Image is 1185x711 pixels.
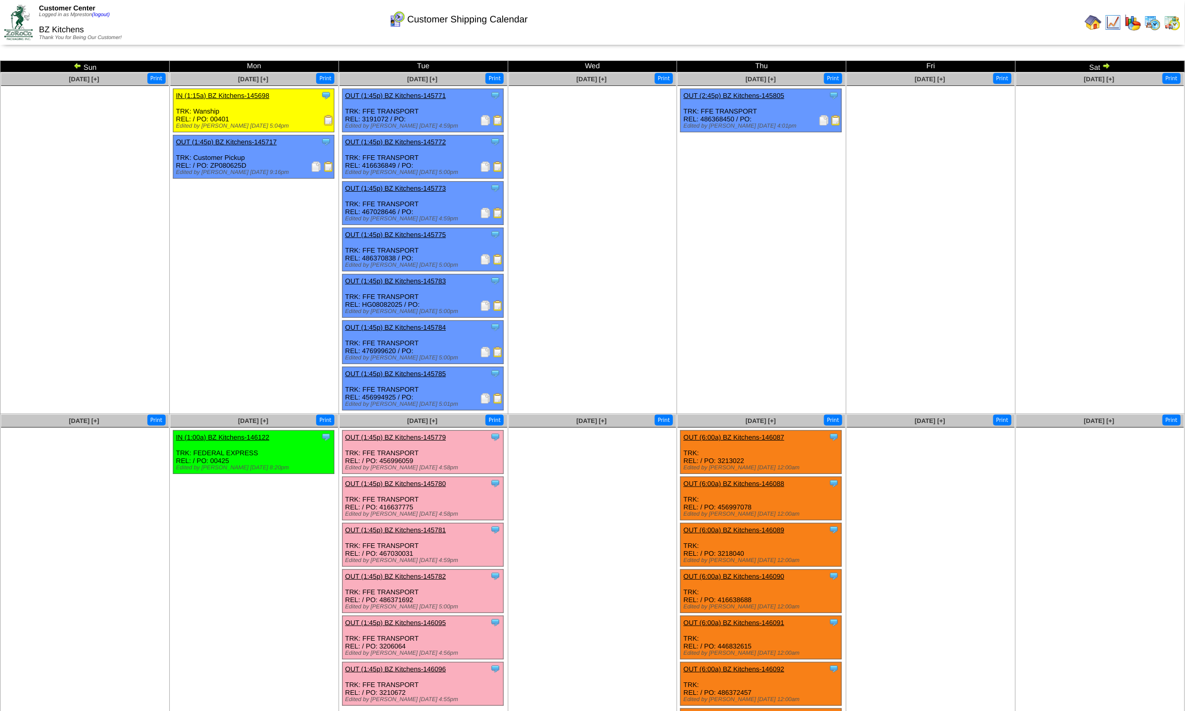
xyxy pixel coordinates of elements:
[824,73,842,84] button: Print
[829,478,839,489] img: Tooltip
[490,183,501,193] img: Tooltip
[1102,61,1111,70] img: arrowright.gif
[683,650,841,656] div: Edited by [PERSON_NAME] [DATE] 12:00am
[316,73,334,84] button: Print
[493,254,503,265] img: Bill of Lading
[342,228,503,271] div: TRK: FFE TRANSPORT REL: 486370838 / PO:
[829,664,839,674] img: Tooltip
[1105,14,1121,31] img: line_graph.gif
[829,90,839,101] img: Tooltip
[176,433,269,441] a: IN (1:00a) BZ Kitchens-146122
[846,61,1016,72] td: Fri
[407,417,438,425] span: [DATE] [+]
[508,61,677,72] td: Wed
[407,76,438,83] a: [DATE] [+]
[39,26,84,34] span: BZ Kitchens
[345,619,446,627] a: OUT (1:45p) BZ Kitchens-146095
[915,76,945,83] a: [DATE] [+]
[746,417,776,425] a: [DATE] [+]
[681,570,842,613] div: TRK: REL: / PO: 416638688
[345,169,503,176] div: Edited by [PERSON_NAME] [DATE] 5:00pm
[681,523,842,567] div: TRK: REL: / PO: 3218040
[238,76,268,83] span: [DATE] [+]
[577,417,607,425] a: [DATE] [+]
[342,523,503,567] div: TRK: FFE TRANSPORT REL: / PO: 467030031
[683,526,784,534] a: OUT (6:00a) BZ Kitchens-146089
[345,355,503,361] div: Edited by [PERSON_NAME] [DATE] 5:00pm
[342,431,503,474] div: TRK: FFE TRANSPORT REL: / PO: 456996059
[345,92,446,99] a: OUT (1:45p) BZ Kitchens-145771
[490,571,501,581] img: Tooltip
[345,138,446,146] a: OUT (1:45p) BZ Kitchens-145772
[681,477,842,520] div: TRK: REL: / PO: 456997078
[493,393,503,404] img: Bill of Lading
[490,525,501,535] img: Tooltip
[915,417,945,425] span: [DATE] [+]
[238,417,268,425] span: [DATE] [+]
[176,123,334,129] div: Edited by [PERSON_NAME] [DATE] 5:04pm
[345,572,446,580] a: OUT (1:45p) BZ Kitchens-145782
[683,604,841,610] div: Edited by [PERSON_NAME] [DATE] 12:00am
[683,619,784,627] a: OUT (6:00a) BZ Kitchens-146091
[147,73,166,84] button: Print
[1084,76,1114,83] a: [DATE] [+]
[480,161,491,172] img: Packing Slip
[345,433,446,441] a: OUT (1:45p) BZ Kitchens-145779
[490,617,501,628] img: Tooltip
[1125,14,1141,31] img: graph.gif
[681,616,842,659] div: TRK: REL: / PO: 446832615
[993,73,1012,84] button: Print
[681,663,842,706] div: TRK: REL: / PO: 486372457
[683,433,784,441] a: OUT (6:00a) BZ Kitchens-146087
[342,89,503,132] div: TRK: FFE TRANSPORT REL: 3191072 / PO:
[490,478,501,489] img: Tooltip
[176,138,277,146] a: OUT (1:45p) BZ Kitchens-145717
[831,115,841,126] img: Bill of Lading
[493,115,503,126] img: Bill of Lading
[480,393,491,404] img: Packing Slip
[480,301,491,311] img: Packing Slip
[345,370,446,378] a: OUT (1:45p) BZ Kitchens-145785
[683,92,784,99] a: OUT (2:45p) BZ Kitchens-145805
[480,347,491,357] img: Packing Slip
[683,480,784,488] a: OUT (6:00a) BZ Kitchens-146088
[176,92,269,99] a: IN (1:15a) BZ Kitchens-145698
[683,572,784,580] a: OUT (6:00a) BZ Kitchens-146090
[829,617,839,628] img: Tooltip
[342,663,503,706] div: TRK: FFE TRANSPORT REL: / PO: 3210672
[345,696,503,703] div: Edited by [PERSON_NAME] [DATE] 4:55pm
[683,511,841,517] div: Edited by [PERSON_NAME] [DATE] 12:00am
[1,61,170,72] td: Sun
[342,367,503,410] div: TRK: FFE TRANSPORT REL: 456994925 / PO:
[173,431,334,474] div: TRK: FEDERAL EXPRESS REL: / PO: 00425
[493,161,503,172] img: Bill of Lading
[1163,73,1181,84] button: Print
[577,76,607,83] a: [DATE] [+]
[339,61,508,72] td: Tue
[829,525,839,535] img: Tooltip
[345,650,503,656] div: Edited by [PERSON_NAME] [DATE] 4:56pm
[342,616,503,659] div: TRK: FFE TRANSPORT REL: / PO: 3206064
[490,368,501,379] img: Tooltip
[147,415,166,426] button: Print
[69,76,99,83] a: [DATE] [+]
[345,184,446,192] a: OUT (1:45p) BZ Kitchens-145773
[490,664,501,674] img: Tooltip
[345,465,503,471] div: Edited by [PERSON_NAME] [DATE] 4:58pm
[342,182,503,225] div: TRK: FFE TRANSPORT REL: 467028646 / PO:
[389,11,405,28] img: calendarcustomer.gif
[342,477,503,520] div: TRK: FFE TRANSPORT REL: / PO: 416637775
[345,480,446,488] a: OUT (1:45p) BZ Kitchens-145780
[1084,417,1114,425] a: [DATE] [+]
[342,570,503,613] div: TRK: FFE TRANSPORT REL: / PO: 486371692
[1016,61,1185,72] td: Sat
[677,61,846,72] td: Thu
[173,135,334,179] div: TRK: Customer Pickup REL: / PO: ZP080625D
[683,557,841,564] div: Edited by [PERSON_NAME] [DATE] 12:00am
[480,208,491,218] img: Packing Slip
[683,696,841,703] div: Edited by [PERSON_NAME] [DATE] 12:00am
[407,14,528,25] span: Customer Shipping Calendar
[39,12,110,18] span: Logged in as Mpreston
